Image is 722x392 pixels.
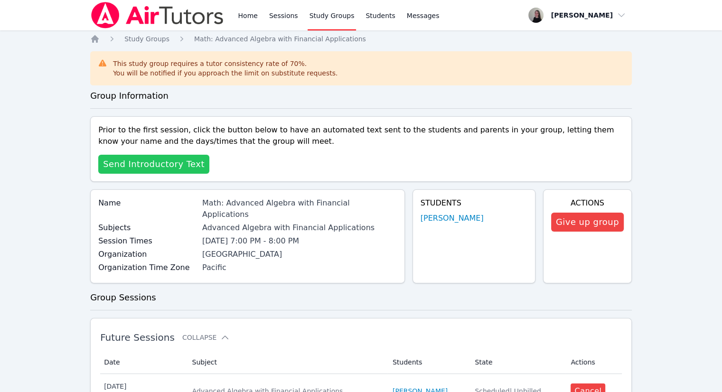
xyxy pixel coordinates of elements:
[90,291,632,304] h3: Group Sessions
[124,34,169,44] a: Study Groups
[98,235,197,247] label: Session Times
[551,213,624,232] button: Give up group
[202,235,397,247] li: [DATE] 7:00 PM - 8:00 PM
[113,68,338,78] div: You will be notified if you approach the limit on substitute requests.
[202,249,397,260] div: [GEOGRAPHIC_DATA]
[98,249,197,260] label: Organization
[202,197,397,220] div: Math: Advanced Algebra with Financial Applications
[182,333,230,342] button: Collapse
[98,262,197,273] label: Organization Time Zone
[103,158,205,171] span: Send Introductory Text
[100,332,175,343] span: Future Sessions
[98,222,197,233] label: Subjects
[98,155,209,174] button: Send Introductory Text
[202,222,397,233] div: Advanced Algebra with Financial Applications
[98,124,624,147] p: Prior to the first session, click the button below to have an automated text sent to the students...
[90,89,632,103] h3: Group Information
[98,197,197,209] label: Name
[421,197,527,209] h4: Students
[421,213,484,224] a: [PERSON_NAME]
[194,34,366,44] a: Math: Advanced Algebra with Financial Applications
[469,351,565,374] th: State
[90,2,225,28] img: Air Tutors
[194,35,366,43] span: Math: Advanced Algebra with Financial Applications
[113,59,338,78] div: This study group requires a tutor consistency rate of 70 %.
[124,35,169,43] span: Study Groups
[100,351,186,374] th: Date
[90,34,632,44] nav: Breadcrumb
[565,351,621,374] th: Actions
[187,351,387,374] th: Subject
[551,197,624,209] h4: Actions
[202,262,397,273] div: Pacific
[387,351,469,374] th: Students
[407,11,440,20] span: Messages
